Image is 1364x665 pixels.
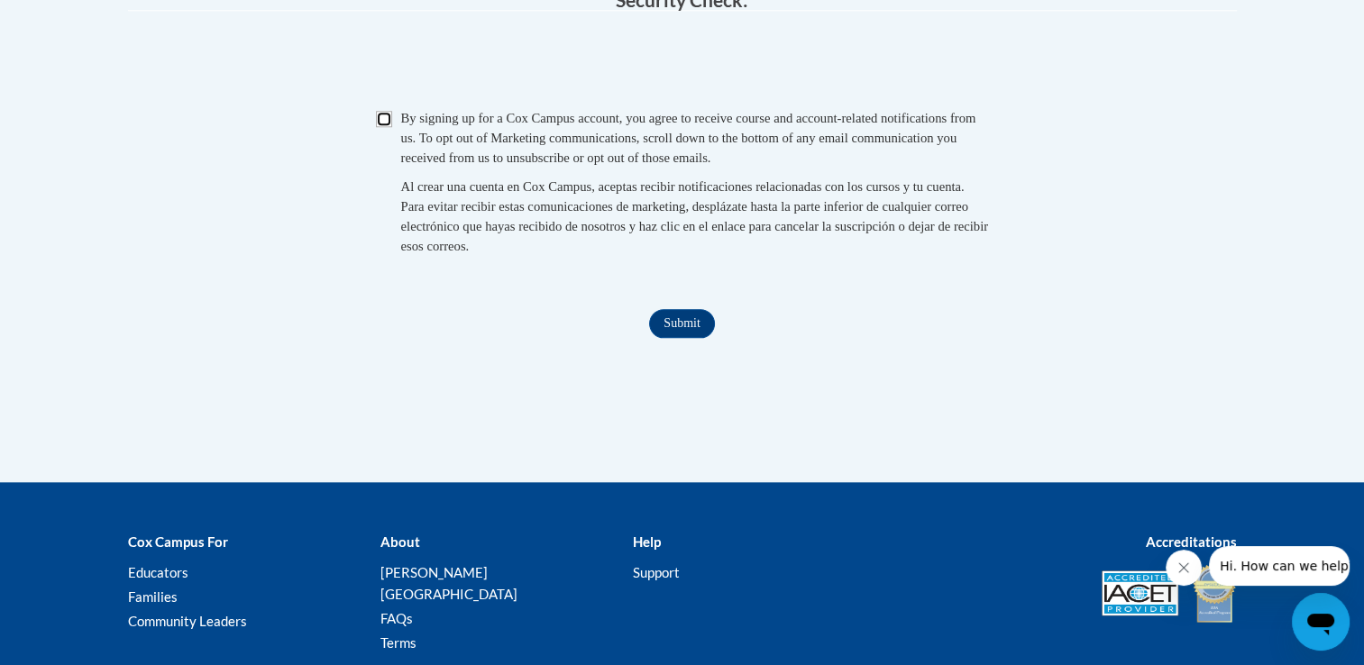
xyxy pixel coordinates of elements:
[1192,561,1237,624] img: IDA® Accredited
[380,610,412,626] a: FAQs
[380,634,416,651] a: Terms
[1209,546,1350,586] iframe: Message from company
[649,309,714,338] input: Submit
[11,13,146,27] span: Hi. How can we help?
[1146,533,1237,550] b: Accreditations
[128,588,178,605] a: Families
[401,179,988,253] span: Al crear una cuenta en Cox Campus, aceptas recibir notificaciones relacionadas con los cursos y t...
[632,533,660,550] b: Help
[1292,593,1350,651] iframe: Button to launch messaging window
[1166,550,1202,586] iframe: Close message
[128,613,247,629] a: Community Leaders
[380,564,517,602] a: [PERSON_NAME][GEOGRAPHIC_DATA]
[380,533,419,550] b: About
[632,564,679,580] a: Support
[128,533,228,550] b: Cox Campus For
[1102,570,1178,615] img: Accredited IACET® Provider
[545,29,819,99] iframe: reCAPTCHA
[401,111,976,165] span: By signing up for a Cox Campus account, you agree to receive course and account-related notificat...
[128,564,188,580] a: Educators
